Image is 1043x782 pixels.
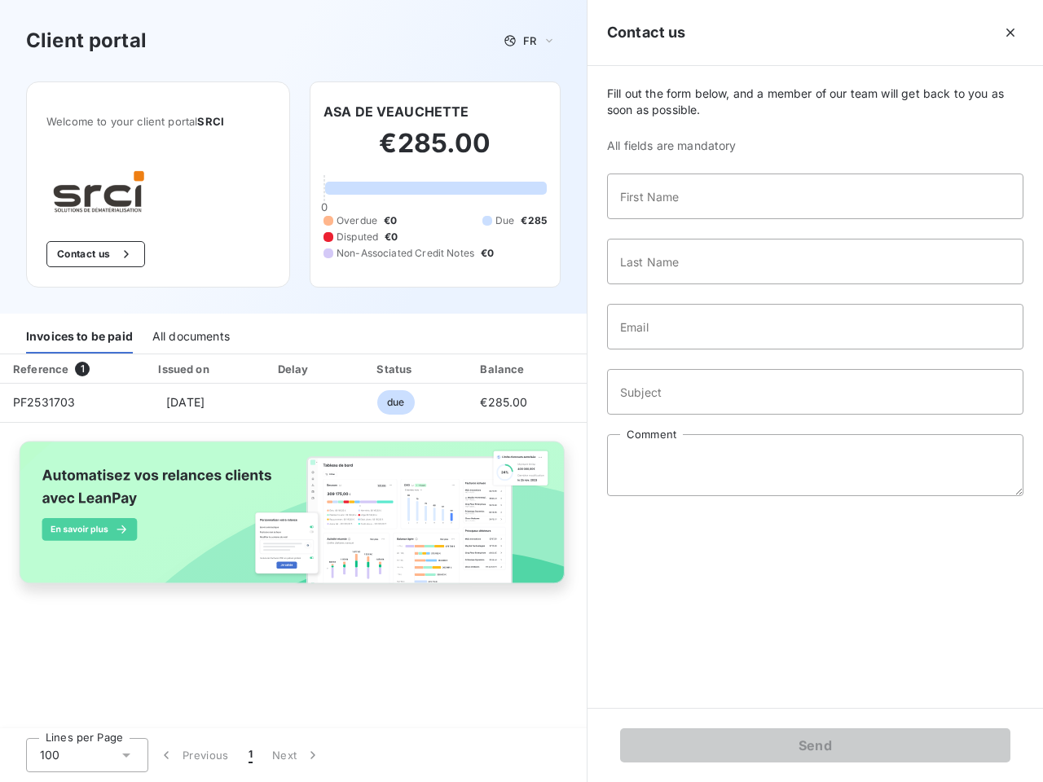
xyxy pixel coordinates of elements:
[337,213,377,228] span: Overdue
[323,127,547,176] h2: €285.00
[481,246,494,261] span: €0
[26,26,147,55] h3: Client portal
[152,319,230,354] div: All documents
[607,21,686,44] h5: Contact us
[323,102,469,121] h6: ASA DE VEAUCHETTE
[384,213,397,228] span: €0
[451,361,557,377] div: Balance
[563,361,645,377] div: PDF
[607,369,1023,415] input: placeholder
[495,213,514,228] span: Due
[337,230,378,244] span: Disputed
[46,115,270,128] span: Welcome to your client portal
[249,747,253,763] span: 1
[347,361,444,377] div: Status
[607,174,1023,219] input: placeholder
[40,747,59,763] span: 100
[197,115,224,128] span: SRCI
[26,319,133,354] div: Invoices to be paid
[337,246,474,261] span: Non-Associated Credit Notes
[7,433,580,607] img: banner
[521,213,547,228] span: €285
[166,395,205,409] span: [DATE]
[13,395,75,409] span: PF2531703
[480,395,527,409] span: €285.00
[607,239,1023,284] input: placeholder
[607,86,1023,118] span: Fill out the form below, and a member of our team will get back to you as soon as possible.
[385,230,398,244] span: €0
[607,138,1023,154] span: All fields are mandatory
[262,738,331,772] button: Next
[607,304,1023,349] input: placeholder
[249,361,341,377] div: Delay
[239,738,262,772] button: 1
[129,361,241,377] div: Issued on
[46,167,151,215] img: Company logo
[377,390,414,415] span: due
[46,241,145,267] button: Contact us
[321,200,328,213] span: 0
[75,362,90,376] span: 1
[148,738,239,772] button: Previous
[523,34,536,47] span: FR
[13,362,68,376] div: Reference
[620,728,1010,762] button: Send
